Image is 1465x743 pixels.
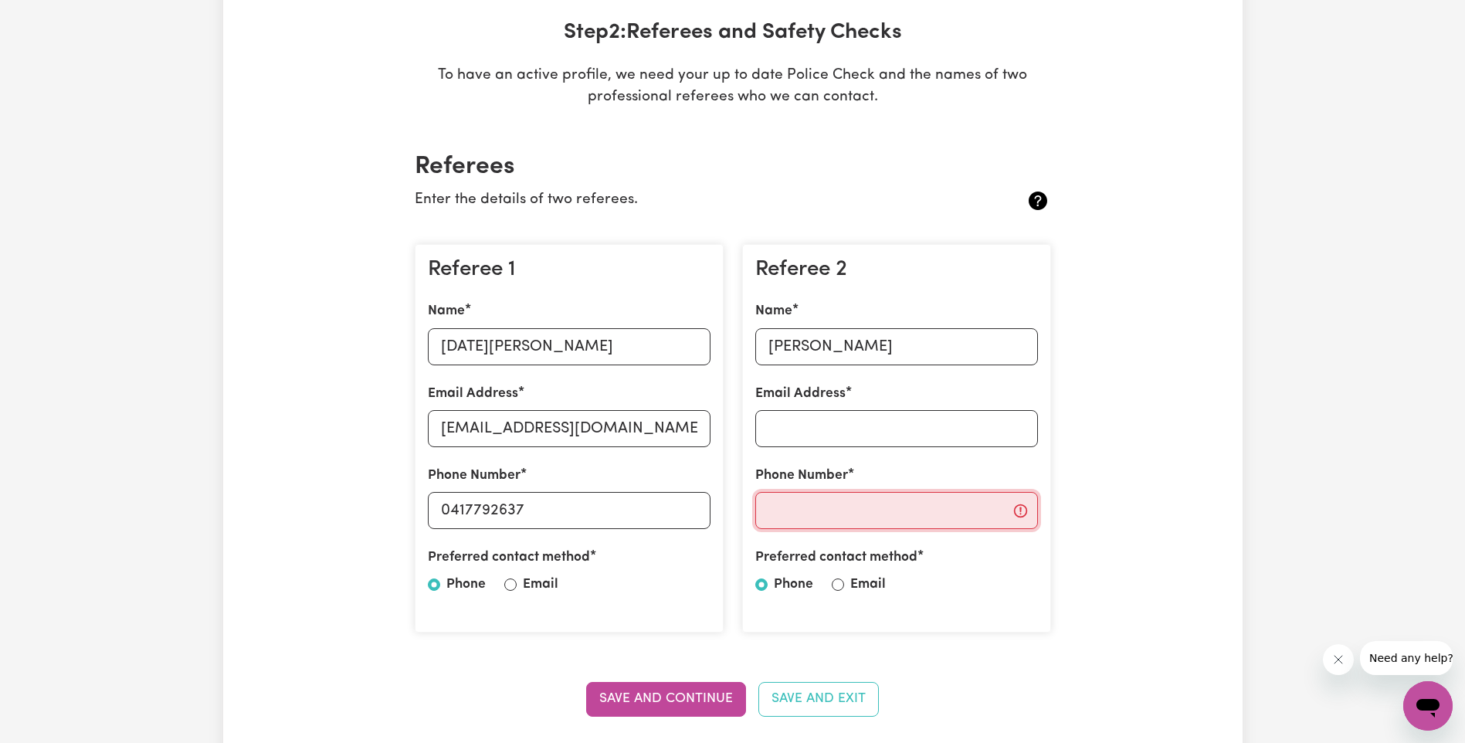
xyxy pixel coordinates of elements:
[428,466,521,486] label: Phone Number
[446,575,486,595] label: Phone
[755,257,1038,283] h3: Referee 2
[1360,641,1453,675] iframe: Message from company
[755,466,848,486] label: Phone Number
[415,152,1051,182] h2: Referees
[755,301,792,321] label: Name
[586,682,746,716] button: Save and Continue
[415,189,945,212] p: Enter the details of two referees.
[755,384,846,404] label: Email Address
[402,65,1063,110] p: To have an active profile, we need your up to date Police Check and the names of two professional...
[428,548,590,568] label: Preferred contact method
[758,682,879,716] button: Save and Exit
[9,11,93,23] span: Need any help?
[428,384,518,404] label: Email Address
[402,20,1063,46] h3: Step 2 : Referees and Safety Checks
[1403,681,1453,731] iframe: Button to launch messaging window
[850,575,886,595] label: Email
[523,575,558,595] label: Email
[428,301,465,321] label: Name
[1323,644,1354,675] iframe: Close message
[428,257,710,283] h3: Referee 1
[774,575,813,595] label: Phone
[755,548,917,568] label: Preferred contact method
